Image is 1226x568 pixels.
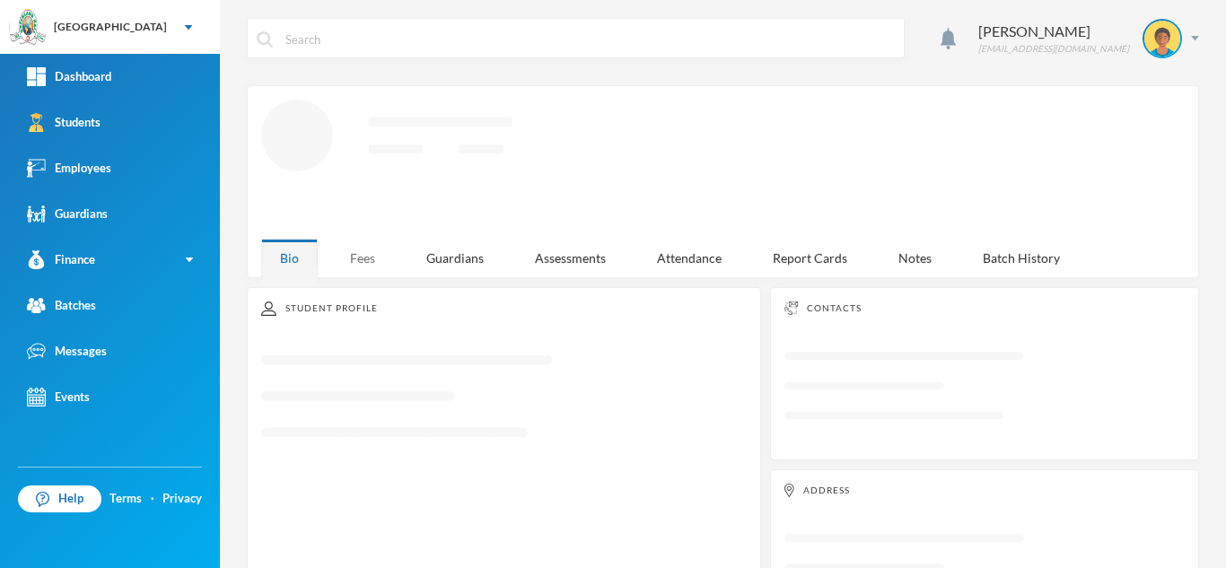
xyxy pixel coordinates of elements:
div: Batches [27,296,96,315]
img: logo [10,10,46,46]
div: Bio [261,239,318,277]
a: Terms [109,490,142,508]
div: Student Profile [261,301,747,316]
div: [EMAIL_ADDRESS][DOMAIN_NAME] [978,42,1129,56]
a: Help [18,485,101,512]
div: Contacts [784,301,1185,315]
div: Attendance [638,239,740,277]
div: Guardians [27,205,108,223]
div: Guardians [407,239,503,277]
img: STUDENT [1144,21,1180,57]
div: Report Cards [754,239,866,277]
div: [PERSON_NAME] [978,21,1129,42]
div: Fees [331,239,394,277]
div: Events [27,388,90,406]
div: Finance [27,250,95,269]
input: Search [284,19,895,59]
a: Privacy [162,490,202,508]
div: [GEOGRAPHIC_DATA] [54,19,167,35]
div: Dashboard [27,67,111,86]
div: Employees [27,159,111,178]
div: Batch History [964,239,1079,277]
img: search [257,31,273,48]
svg: Loading interface... [261,100,1158,225]
div: Address [784,484,1185,497]
svg: Loading interface... [261,343,747,464]
div: · [151,490,154,508]
div: Students [27,113,101,132]
svg: Loading interface... [784,342,1185,441]
div: Messages [27,342,107,361]
div: Assessments [516,239,625,277]
div: Notes [880,239,950,277]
